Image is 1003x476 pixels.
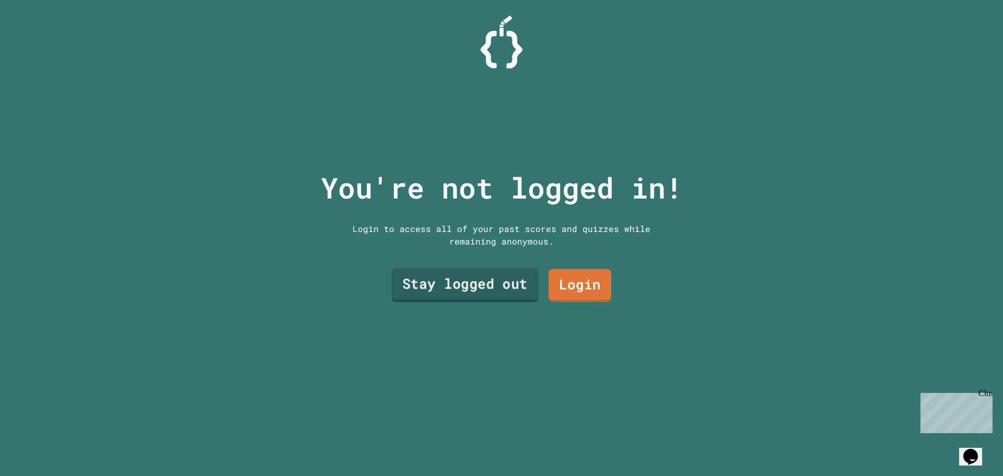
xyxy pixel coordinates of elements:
iframe: chat widget [916,389,993,433]
p: You're not logged in! [321,166,683,210]
a: Login [549,269,611,302]
div: Chat with us now!Close [4,4,72,66]
iframe: chat widget [959,434,993,466]
div: Login to access all of your past scores and quizzes while remaining anonymous. [345,223,658,248]
img: Logo.svg [481,16,522,68]
a: Stay logged out [392,268,539,302]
